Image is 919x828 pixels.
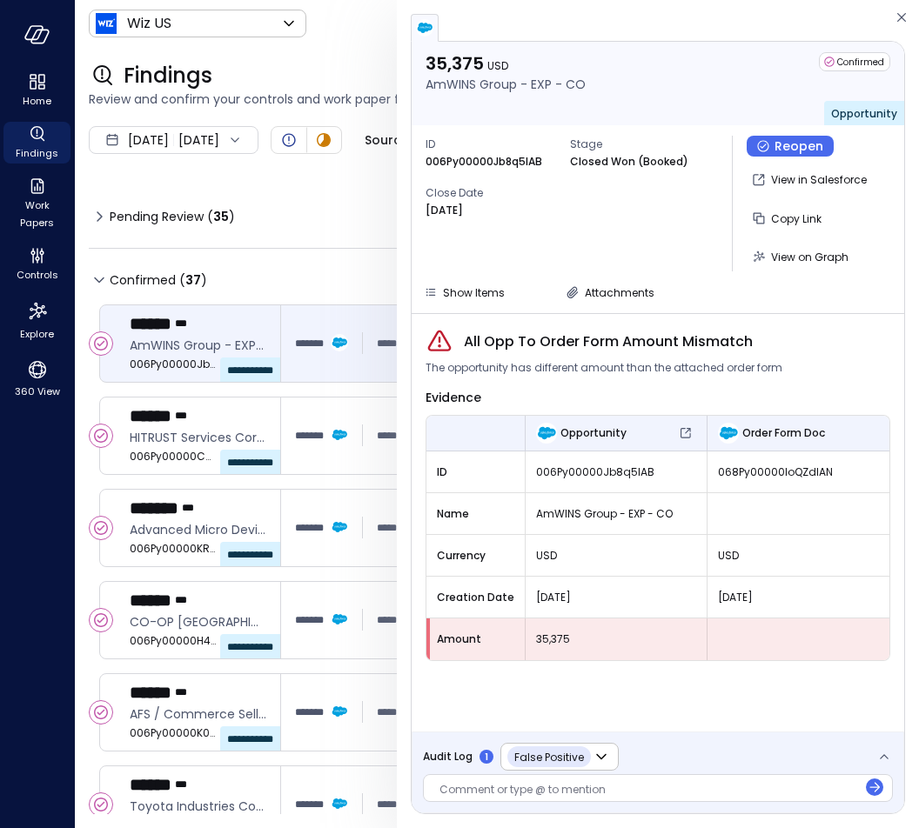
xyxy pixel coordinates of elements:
[130,356,217,373] span: 006Py00000Jb8q5IAB
[819,52,890,71] div: Confirmed
[747,165,874,195] button: View in Salesforce
[3,244,70,285] div: Controls
[536,589,696,606] span: [DATE]
[89,608,113,632] div: Confirmed
[464,331,753,352] span: All Opp To Order Form Amount Mismatch
[110,266,207,294] span: Confirmed
[426,75,586,94] p: AmWINS Group - EXP - CO
[3,355,70,402] div: 360 View
[747,204,828,233] button: Copy Link
[130,520,266,539] span: Advanced Micro Devices, Inc. - EXP - AD | PS
[423,748,473,765] span: Audit Log
[426,52,586,75] p: 35,375
[559,282,661,303] button: Attachments
[3,296,70,344] div: Explore
[747,136,834,157] button: Reopen
[89,792,113,817] div: Confirmed
[536,505,696,523] span: AmWINS Group - EXP - CO
[89,700,113,724] div: Confirmed
[426,202,463,219] p: [DATE]
[536,423,557,444] img: Opportunity
[130,540,217,558] span: 006Py00000KRuPBIA1
[831,106,897,121] span: Opportunity
[718,464,879,481] span: 068Py00000IoQZdIAN
[3,174,70,233] div: Work Papers
[213,208,229,225] span: 35
[437,505,514,523] span: Name
[437,464,514,481] span: ID
[536,464,696,481] span: 006Py00000Jb8q5IAB
[130,448,217,465] span: 006Py00000CAjBRIA1
[718,423,739,444] img: Order Form Doc
[437,547,514,564] span: Currency
[560,424,627,442] span: Opportunity
[443,285,505,300] span: Show Items
[23,92,51,110] span: Home
[417,282,512,303] button: Show Items
[185,271,201,289] span: 37
[426,136,556,153] span: ID
[487,58,508,73] span: USD
[747,242,855,271] button: View on Graph
[130,724,217,742] span: 006Py00000K0KfxIAF
[89,424,113,448] div: Confirmed
[89,516,113,540] div: Confirmed
[775,137,823,156] span: Reopen
[570,153,688,170] p: Closed Won (Booked)
[15,383,60,400] span: 360 View
[718,589,879,606] span: [DATE]
[771,250,849,264] span: View on Graph
[89,331,113,356] div: Confirmed
[718,547,879,564] span: USD
[437,589,514,606] span: Creation Date
[20,325,54,343] span: Explore
[96,13,117,34] img: Icon
[536,547,696,564] span: USD
[124,62,212,90] span: Findings
[771,171,867,189] p: View in Salesforce
[179,270,207,290] div: ( )
[742,424,825,442] span: Order Form Doc
[570,136,701,153] span: Stage
[426,389,481,406] span: Evidence
[130,704,266,724] span: AFS / Commerce Sell Through - NB - Cloud + Defend
[536,631,696,648] span: 35,375
[127,13,171,34] p: Wiz US
[16,144,58,162] span: Findings
[416,19,433,37] img: salesforce
[426,359,782,377] span: The opportunity has different amount than the attached order form
[426,184,556,202] span: Close Date
[10,197,64,231] span: Work Papers
[130,428,266,447] span: HITRUST Services Corp - REN+EXP - AD
[89,90,905,109] span: Review and confirm your controls and work paper findings
[437,631,514,648] span: Amount
[365,125,409,155] div: Source
[585,285,654,300] span: Attachments
[130,336,266,355] span: AmWINS Group - EXP - CO
[278,130,299,150] div: Open
[110,203,235,230] span: Pending Review
[514,750,584,765] span: False Positive
[485,751,488,764] p: 1
[128,130,169,150] span: [DATE]
[771,211,822,226] span: Copy Link
[3,122,70,164] div: Findings
[130,797,266,816] span: Toyota Industries Commercial Finance - REN+EXP - AD
[313,130,334,150] div: In Progress
[426,153,542,170] p: 006Py00000Jb8q5IAB
[207,207,235,226] div: ( )
[130,612,266,631] span: CO-OP Sapporo - NB - AD | CO
[3,70,70,111] div: Home
[17,266,58,284] span: Controls
[130,632,217,650] span: 006Py00000H4L5iIAF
